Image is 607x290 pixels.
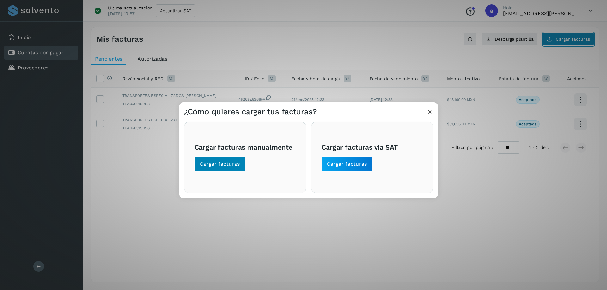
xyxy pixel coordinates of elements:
h3: Cargar facturas vía SAT [322,143,423,151]
button: Cargar facturas [322,156,372,171]
h3: ¿Cómo quieres cargar tus facturas? [184,107,317,116]
h3: Cargar facturas manualmente [194,143,296,151]
span: Cargar facturas [200,160,240,167]
span: Cargar facturas [327,160,367,167]
button: Cargar facturas [194,156,245,171]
